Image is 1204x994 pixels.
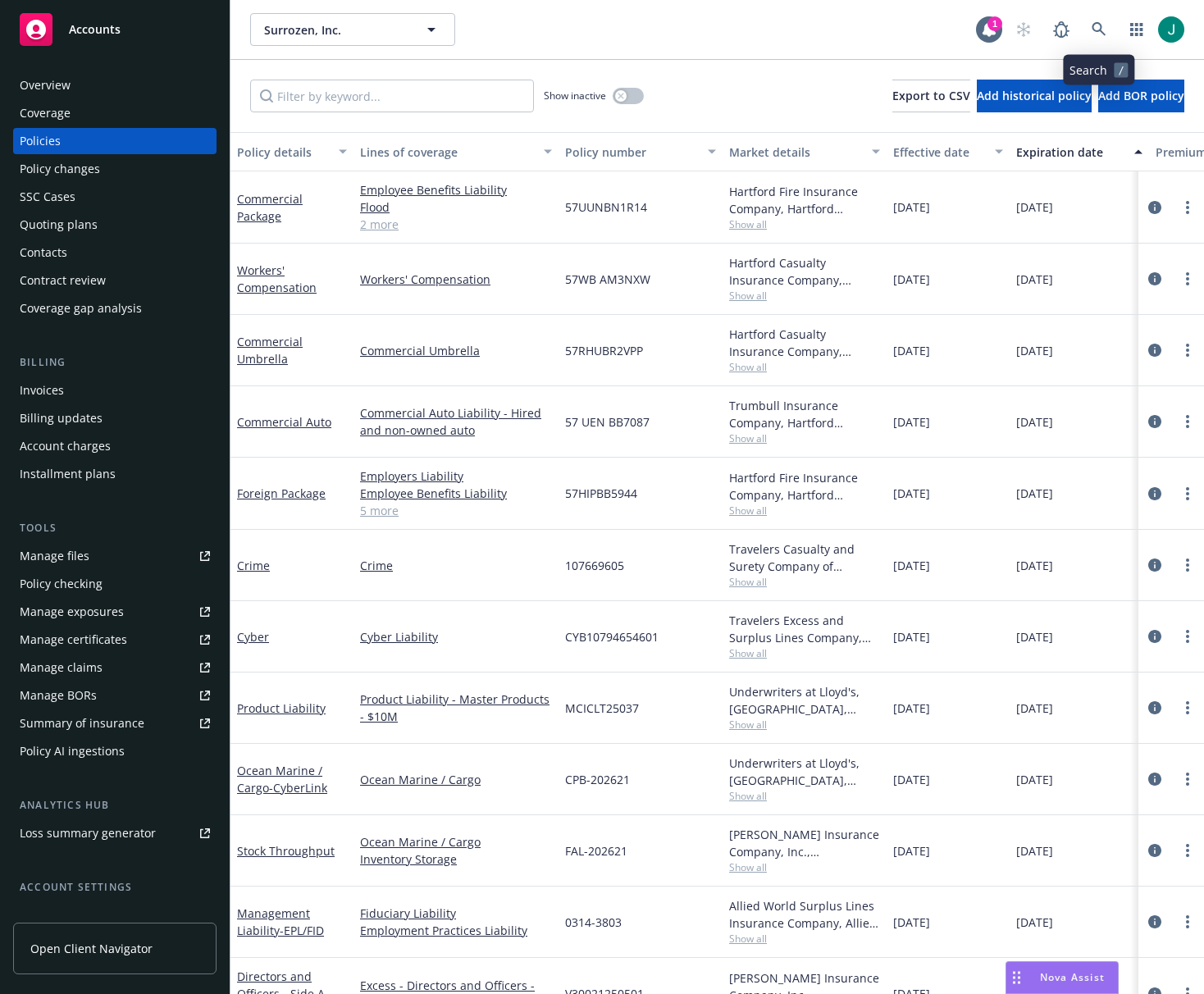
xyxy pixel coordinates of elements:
a: SSC Cases [13,184,217,210]
a: Employers Liability [360,467,552,485]
a: Workers' Compensation [360,271,552,288]
span: - EPL/FID [280,923,324,938]
button: Expiration date [1010,132,1149,171]
span: Show all [729,718,880,732]
button: Nova Assist [1006,961,1119,994]
span: 0314-3803 [565,914,622,931]
div: Loss summary generator [20,820,156,846]
a: Commercial Auto Liability - Hired and non-owned auto [360,404,552,439]
div: Travelers Casualty and Surety Company of America, Travelers Insurance [729,540,880,575]
div: Effective date [893,144,985,161]
div: Underwriters at Lloyd's, [GEOGRAPHIC_DATA], [PERSON_NAME] of [GEOGRAPHIC_DATA], Clinical Trials I... [729,683,880,718]
div: Travelers Excess and Surplus Lines Company, Travelers Insurance, CRC Group [729,612,880,646]
a: more [1178,412,1197,431]
a: more [1178,627,1197,646]
a: circleInformation [1145,555,1165,575]
a: Employee Benefits Liability [360,181,552,198]
a: Loss summary generator [13,820,217,846]
a: Contacts [13,239,217,266]
span: [DATE] [893,628,930,645]
a: Policy AI ingestions [13,738,217,764]
div: Policy changes [20,156,100,182]
img: photo [1158,16,1184,43]
div: Policy checking [20,571,103,597]
div: Drag to move [1006,962,1027,993]
a: Manage exposures [13,599,217,625]
a: Policy checking [13,571,217,597]
div: Contacts [20,239,67,266]
span: [DATE] [1016,557,1053,574]
span: [DATE] [893,485,930,502]
a: Employee Benefits Liability [360,485,552,502]
a: Contract review [13,267,217,294]
a: circleInformation [1145,340,1165,360]
a: Coverage [13,100,217,126]
a: Ocean Marine / Cargo [360,771,552,788]
a: Commercial Umbrella [237,334,303,367]
a: Fiduciary Liability [360,905,552,922]
a: circleInformation [1145,198,1165,217]
div: Manage exposures [20,599,124,625]
a: circleInformation [1145,269,1165,289]
a: Workers' Compensation [237,262,317,295]
div: Underwriters at Lloyd's, [GEOGRAPHIC_DATA], [PERSON_NAME] of [GEOGRAPHIC_DATA], [PERSON_NAME] Cargo [729,755,880,789]
a: Manage BORs [13,682,217,709]
div: Quoting plans [20,212,98,238]
span: [DATE] [893,842,930,859]
div: Policies [20,128,61,154]
div: 1 [987,16,1002,31]
a: more [1178,269,1197,289]
div: Account charges [20,433,111,459]
a: Policies [13,128,217,154]
div: Manage claims [20,654,103,681]
div: Billing [13,354,217,371]
div: Policy number [565,144,698,161]
div: Hartford Fire Insurance Company, Hartford Insurance Group [729,183,880,217]
a: Service team [13,902,217,928]
a: Crime [237,558,270,573]
a: Manage certificates [13,627,217,653]
div: [PERSON_NAME] Insurance Company, Inc., [PERSON_NAME] Group, [PERSON_NAME] Cargo [729,826,880,860]
div: Account settings [13,879,217,896]
span: [DATE] [1016,271,1053,288]
span: [DATE] [893,914,930,931]
div: Contract review [20,267,106,294]
span: [DATE] [893,198,930,216]
button: Surrozen, Inc. [250,13,455,46]
a: circleInformation [1145,412,1165,431]
a: Commercial Package [237,191,303,224]
span: Surrozen, Inc. [264,21,406,39]
span: [DATE] [1016,842,1053,859]
span: Show all [729,575,880,589]
div: Policy details [237,144,329,161]
div: Overview [20,72,71,98]
a: Switch app [1120,13,1153,46]
span: 57UUNBN1R14 [565,198,647,216]
a: Search [1083,13,1115,46]
span: Export to CSV [892,88,970,103]
button: Market details [723,132,887,171]
a: Policy changes [13,156,217,182]
a: Accounts [13,7,217,52]
div: Market details [729,144,862,161]
a: Invoices [13,377,217,404]
a: Account charges [13,433,217,459]
span: 57WB AM3NXW [565,271,650,288]
div: Expiration date [1016,144,1124,161]
span: - CyberLink [269,780,327,796]
a: 2 more [360,216,552,233]
button: Policy details [230,132,353,171]
span: Accounts [69,23,121,36]
div: Trumbull Insurance Company, Hartford Insurance Group [729,397,880,431]
a: Foreign Package [237,486,326,501]
div: Lines of coverage [360,144,534,161]
input: Filter by keyword... [250,80,534,112]
span: [DATE] [1016,198,1053,216]
span: [DATE] [1016,700,1053,717]
a: Coverage gap analysis [13,295,217,321]
button: Policy number [559,132,723,171]
a: Employment Practices Liability [360,922,552,939]
a: circleInformation [1145,484,1165,504]
a: Product Liability [237,700,326,716]
a: circleInformation [1145,769,1165,789]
